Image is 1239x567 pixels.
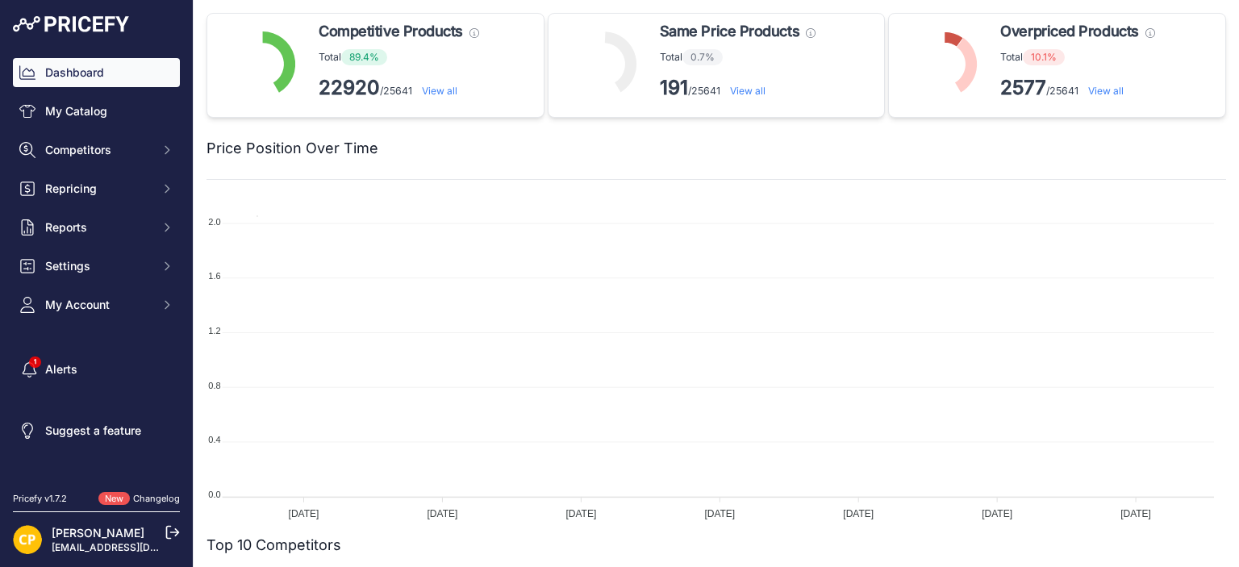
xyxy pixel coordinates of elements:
p: Total [1000,49,1154,65]
span: My Account [45,297,151,313]
strong: 191 [660,76,688,99]
button: Repricing [13,174,180,203]
tspan: [DATE] [982,508,1012,519]
a: Changelog [133,493,180,504]
tspan: [DATE] [565,508,596,519]
a: My Catalog [13,97,180,126]
tspan: 0.4 [208,435,220,444]
span: 89.4% [341,49,387,65]
h2: Top 10 Competitors [206,534,341,557]
tspan: [DATE] [843,508,874,519]
tspan: 0.0 [208,490,220,499]
p: Total [660,49,816,65]
span: Competitive Products [319,20,463,43]
tspan: 1.6 [208,271,220,281]
span: Same Price Products [660,20,799,43]
a: View all [730,85,766,97]
div: Pricefy v1.7.2 [13,492,67,506]
span: 10.1% [1023,49,1065,65]
a: [EMAIL_ADDRESS][DOMAIN_NAME] [52,541,220,553]
img: Pricefy Logo [13,16,129,32]
strong: 2577 [1000,76,1046,99]
span: New [98,492,130,506]
a: View all [1088,85,1124,97]
a: View all [422,85,457,97]
p: /25641 [660,75,816,101]
span: Competitors [45,142,151,158]
tspan: 1.2 [208,326,220,336]
p: Total [319,49,479,65]
a: Suggest a feature [13,416,180,445]
tspan: [DATE] [289,508,319,519]
span: Overpriced Products [1000,20,1138,43]
p: /25641 [319,75,479,101]
span: Repricing [45,181,151,197]
button: Reports [13,213,180,242]
tspan: 0.8 [208,381,220,390]
tspan: [DATE] [704,508,735,519]
strong: 22920 [319,76,380,99]
span: Settings [45,258,151,274]
tspan: [DATE] [428,508,458,519]
p: /25641 [1000,75,1154,101]
button: Settings [13,252,180,281]
tspan: 2.0 [208,217,220,227]
button: Competitors [13,135,180,165]
a: Alerts [13,355,180,384]
span: Reports [45,219,151,236]
nav: Sidebar [13,58,180,473]
a: [PERSON_NAME] [52,526,144,540]
a: Dashboard [13,58,180,87]
span: 0.7% [682,49,723,65]
tspan: [DATE] [1120,508,1151,519]
h2: Price Position Over Time [206,137,378,160]
button: My Account [13,290,180,319]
